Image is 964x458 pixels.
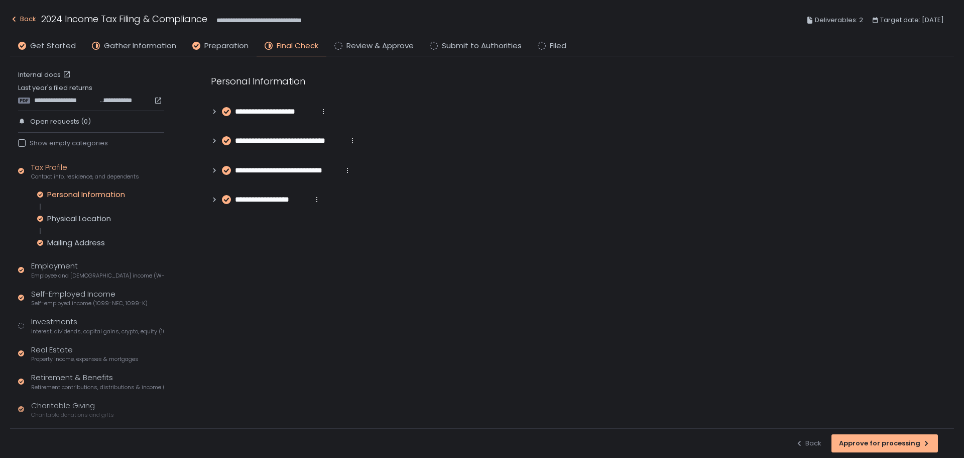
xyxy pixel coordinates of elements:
[31,400,114,419] div: Charitable Giving
[795,439,821,448] div: Back
[204,40,249,52] span: Preparation
[31,316,164,335] div: Investments
[795,434,821,452] button: Back
[30,40,76,52] span: Get Started
[10,12,36,29] button: Back
[31,372,164,391] div: Retirement & Benefits
[31,289,148,308] div: Self-Employed Income
[442,40,522,52] span: Submit to Authorities
[30,117,91,126] span: Open requests (0)
[31,260,164,280] div: Employment
[31,355,139,363] span: Property income, expenses & mortgages
[831,434,938,452] button: Approve for processing
[277,40,318,52] span: Final Check
[41,12,207,26] h1: 2024 Income Tax Filing & Compliance
[31,411,114,419] span: Charitable donations and gifts
[47,238,105,248] div: Mailing Address
[18,83,164,105] div: Last year's filed returns
[31,162,139,181] div: Tax Profile
[31,300,148,307] span: Self-employed income (1099-NEC, 1099-K)
[346,40,414,52] span: Review & Approve
[104,40,176,52] span: Gather Information
[880,14,944,26] span: Target date: [DATE]
[211,74,693,88] div: Personal Information
[31,173,139,180] span: Contact info, residence, and dependents
[10,13,36,25] div: Back
[47,190,125,200] div: Personal Information
[815,14,863,26] span: Deliverables: 2
[31,384,164,391] span: Retirement contributions, distributions & income (1099-R, 5498)
[47,214,111,224] div: Physical Location
[31,344,139,363] div: Real Estate
[31,272,164,280] span: Employee and [DEMOGRAPHIC_DATA] income (W-2s)
[839,439,930,448] div: Approve for processing
[31,328,164,335] span: Interest, dividends, capital gains, crypto, equity (1099s, K-1s)
[550,40,566,52] span: Filed
[18,70,73,79] a: Internal docs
